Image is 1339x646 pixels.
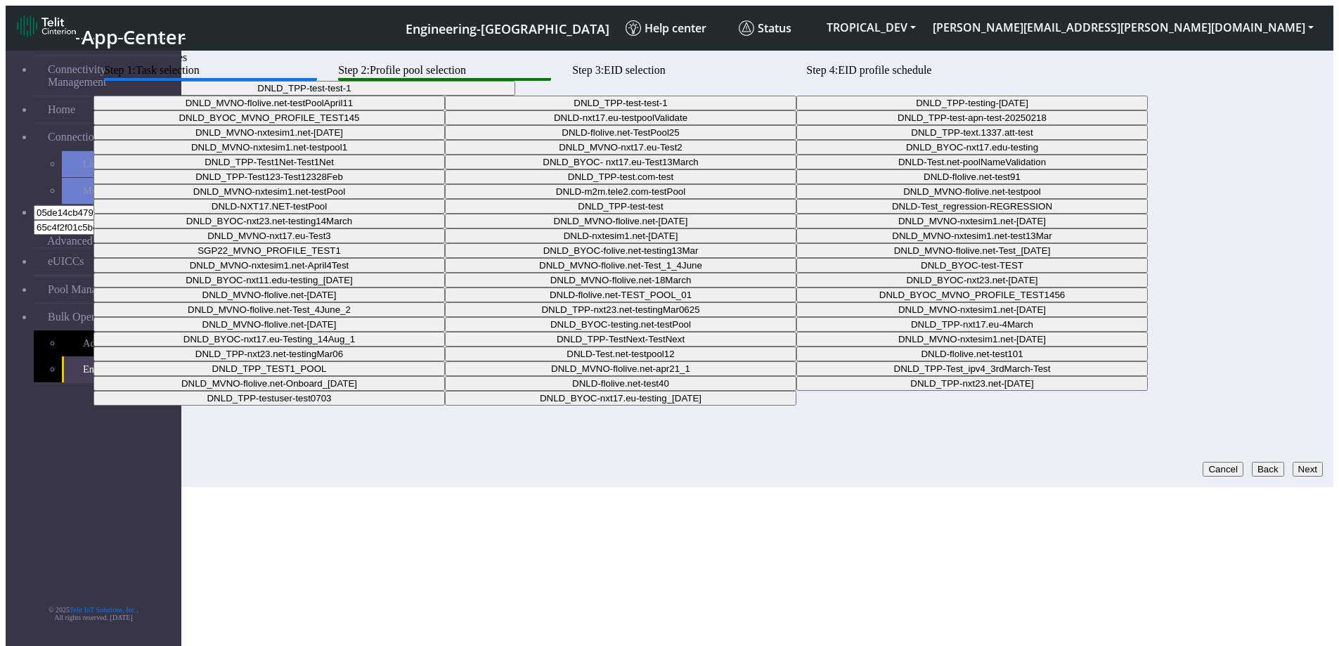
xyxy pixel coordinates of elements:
button: DNLD_MVNO-nxt17.eu-Test2 [445,140,796,155]
button: DNLD-Test.net-poolNameValidation [796,155,1148,169]
button: DNLD-m2m.tele2.com-testPool [445,184,796,199]
button: DNLD-flolive.net-test101 [796,347,1148,361]
span: Engineering-[GEOGRAPHIC_DATA] [406,20,609,37]
a: Status [733,15,818,41]
button: DNLD_BYOC-nxt23.net-[DATE] [796,273,1148,288]
button: DNLD_TPP-nxt23.net-testingMar06 [93,347,445,361]
button: DNLD_BYOC-testing.net-testPool [445,317,796,332]
button: DNLD_MVNO-nxtesim1.net-test13Mar [796,228,1148,243]
span: List [83,158,98,170]
span: Help center [626,20,706,36]
button: DNLD_MVNO-flolive.net-Test_1_4June [445,258,796,273]
a: Your current platform instance [405,15,609,41]
a: App Center [17,11,183,45]
button: DNLD_MVNO-flolive.net-18March [445,273,796,288]
button: DNLD_MVNO-nxtesim1.net-[DATE] [796,332,1148,347]
img: logo-telit-cinterion-gw-new.png [17,15,76,37]
button: DNLD_TPP-test-test-1 [445,96,796,110]
img: status.svg [739,20,754,36]
button: DNLD_BYOC-nxt17.eu-Testing_14Aug_1 [93,332,445,347]
button: DNLD-flolive.net-test40 [445,376,796,391]
button: DNLD_BYOC-nxt17.edu-testing [796,140,1148,155]
button: DNLD_BYOC- nxt17.eu-Test13March [445,155,796,169]
button: DNLD-flolive.net-TEST_POOL_01 [445,288,796,302]
img: knowledge.svg [626,20,641,36]
button: DNLD_TPP-test-apn-test-20250218 [796,110,1148,125]
button: DNLD_TPP-Test123-Test12328Feb [93,169,445,184]
button: DNLD_MVNO-flolive.net-[DATE] [445,214,796,228]
button: DNLD_TPP_TEST1_POOL [93,361,445,376]
btn: Step 4: EID profile schedule [806,64,1019,81]
button: DNLD_TPP-text.1337.att-test [796,125,1148,140]
button: DNLD_TPP-testing-[DATE] [796,96,1148,110]
button: DNLD_BYOC-folive.net-testing13Mar [445,243,796,258]
button: Back [1252,462,1284,477]
button: DNLD-flolive.net-test91 [796,169,1148,184]
span: Status [739,20,791,36]
button: DNLD-nxtesim1.net-[DATE] [445,228,796,243]
button: DNLD_MVNO-nxt17.eu-Test3 [93,228,445,243]
span: Advanced Features [47,235,134,247]
span: App Center [82,24,186,50]
button: DNLD_BYOC_MVNO_PROFILE_TEST145 [93,110,445,125]
div: DNLD_TPP-test-test-1 [93,96,1158,406]
a: Pool Management [34,276,181,303]
button: DNLD_MVNO-flolive.net-[DATE] [93,288,445,302]
a: List [62,151,181,177]
a: Connectivity Management [34,56,181,96]
div: Enable Bulk Profiles [93,51,1158,64]
button: DNLD_MVNO-flolive.net-[DATE] [93,317,445,332]
button: DNLD_TPP-test-test-1 [93,81,515,96]
button: DNLD_MVNO-nxtesim1.net-testPool [93,184,445,199]
button: DNLD_MVNO-flolive.net-testPoolApril11 [93,96,445,110]
button: DNLD_TPP-Test_ipv4_3rdMarch-Test [796,361,1148,376]
btn: Step 1: Task selection [104,64,317,81]
a: Add Bulk Profiles [62,330,181,356]
button: DNLD_BYOC-nxt23.net-testing14March [93,214,445,228]
button: DNLD_BYOC_MVNO_PROFILE_TEST1456 [796,288,1148,302]
button: DNLD_BYOC-nxt17.eu-testing_[DATE] [445,391,796,406]
a: Home [34,96,181,123]
button: DNLD-nxt17.eu-testpoolValidate [445,110,796,125]
button: DNLD_TPP-test-test [445,199,796,214]
button: DNLD_TPP-TestNext-TestNext [445,332,796,347]
a: eUICCs [34,248,181,275]
button: DNLD_MVNO-flolive.net-Test_[DATE] [796,243,1148,258]
button: DNLD_MVNO-nxtesim1.net-[DATE] [796,214,1148,228]
span: Connections [48,131,104,143]
button: DNLD_MVNO-flolive.net-Test_4June_2 [93,302,445,317]
button: DNLD_TPP-nxt23.net-[DATE] [796,376,1148,391]
a: Bulk Operations [34,304,181,330]
button: DNLD_TPP-Test1Net-Test1Net [93,155,445,169]
button: DNLD_TPP-testuser-test0703 [93,391,445,406]
button: DNLD_MVNO-nxtesim1.net-April4Test [93,258,445,273]
button: [PERSON_NAME][EMAIL_ADDRESS][PERSON_NAME][DOMAIN_NAME] [924,15,1322,40]
button: DNLD_TPP-nxt23.net-testingMar0625 [445,302,796,317]
button: DNLD_MVNO-nxtesim1.net-[DATE] [93,125,445,140]
a: Enable Bulk Profiles [62,356,181,382]
button: SGP22_MVNO_PROFILE_TEST1 [93,243,445,258]
a: Help center [620,15,733,41]
button: DNLD_MVNO-nxtesim1.net-[DATE] [796,302,1148,317]
button: DNLD_MVNO-nxtesim1.net-testpool1 [93,140,445,155]
a: Map [62,178,181,204]
span: Bulk Operations [48,311,122,323]
a: Connections [34,124,181,150]
button: DNLD_MVNO-flolive.net-testpool [796,184,1148,199]
button: Next [1293,462,1323,477]
button: DNLD_TPP-test.com-test [445,169,796,184]
button: DNLD-NXT17.NET-testPool [93,199,445,214]
button: DNLD_MVNO-flolive.net-Onboard_[DATE] [93,376,445,391]
btn: Step 2: Profile pool selection [338,64,551,81]
button: TROPICAL_DEV [818,15,924,40]
btn: Step 3: EID selection [572,64,785,81]
button: DNLD-flolive.net-TestPool25 [445,125,796,140]
span: Map [83,185,101,197]
button: DNLD_MVNO-flolive.net-apr21_1 [445,361,796,376]
button: DNLD_BYOC-test-TEST [796,258,1148,273]
button: DNLD_TPP-nxt17.eu-4March [796,317,1148,332]
button: DNLD-Test_regression-REGRESSION [796,199,1148,214]
button: Cancel [1203,462,1243,477]
button: DNLD-Test.net-testpool12 [445,347,796,361]
button: DNLD_BYOC-nxt11.edu-testing_[DATE] [93,273,445,288]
